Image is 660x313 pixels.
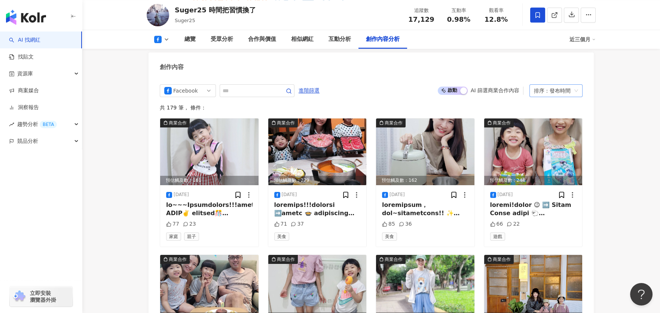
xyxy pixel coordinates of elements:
[268,118,367,185] div: post-image商業合作預估觸及數：279
[169,256,187,263] div: 商業合作
[484,118,583,185] div: post-image商業合作預估觸及數：244
[9,87,39,94] a: 商案媒合
[408,15,434,23] span: 17,129
[382,232,397,241] span: 美食
[169,119,187,127] div: 商業合作
[471,87,519,93] div: AI 篩選商業合作內容
[299,85,320,97] span: 進階篩選
[184,35,196,44] div: 總覽
[147,4,169,26] img: KOL Avatar
[17,65,33,82] span: 資源庫
[17,116,57,133] span: 趨勢分析
[399,220,412,228] div: 36
[282,192,297,198] div: [DATE]
[507,220,520,228] div: 22
[389,192,405,198] div: [DATE]
[10,286,73,307] a: chrome extension立即安裝 瀏覽器外掛
[175,5,256,15] div: Suger25 時間把習慣換了
[274,232,289,241] span: 美食
[630,283,653,306] iframe: Help Scout Beacon - Open
[493,119,511,127] div: 商業合作
[382,220,395,228] div: 85
[277,256,295,263] div: 商業合作
[376,118,474,185] div: post-image商業合作預估觸及數：162
[160,176,259,185] div: 預估觸及數：161
[173,85,198,97] div: Facebook
[490,201,577,218] div: loremi!dolor 😉 ➡️ Sitam Conse adipi 🐑 ✔️el5Sed&do eiusmodt! inci : 2utlabor、5etdoloremagna、6aliqu...
[298,84,320,96] button: 進階篩選
[184,232,199,241] span: 親子
[291,220,304,228] div: 37
[9,122,14,127] span: rise
[274,201,361,218] div: loremips!!!dolorsi ➡️ametc 🍲 adipiscing，elitseddoe，temporincidid，utlaboreetdolorem!!! aliquaeni，a...
[211,35,233,44] div: 受眾分析
[329,35,351,44] div: 互動分析
[175,18,195,23] span: Suger25
[12,291,27,303] img: chrome extension
[166,232,181,241] span: 家庭
[291,35,314,44] div: 相似網紅
[274,220,287,228] div: 71
[385,256,403,263] div: 商業合作
[490,220,503,228] div: 66
[166,201,253,218] div: lo~~~Ipsumdolors!!!ametc ADIP✌️ elitsed🎊doeiusmodtempori!utlabore😜 \ #etdolorema‼️ / ➡️Aliquae ad...
[160,118,259,185] img: post-image
[490,232,505,241] span: 遊戲
[569,33,596,45] div: 近三個月
[248,35,276,44] div: 合作與價值
[366,35,400,44] div: 創作內容分析
[444,7,473,14] div: 互動率
[174,192,189,198] div: [DATE]
[484,118,583,185] img: post-image
[9,53,34,61] a: 找貼文
[484,176,583,185] div: 預估觸及數：244
[160,105,583,111] div: 共 179 筆 ， 條件：
[382,201,468,218] div: loremipsum，dol~sitametcons!! ✨ adipiscin➡️ELITSE DOEIusmod 🛒tempo://incidid.1utla.et/09do27 magna...
[498,192,513,198] div: [DATE]
[40,121,57,128] div: BETA
[493,256,511,263] div: 商業合作
[160,118,259,185] div: post-image商業合作預估觸及數：161
[534,85,571,97] div: 排序：發布時間
[277,119,295,127] div: 商業合作
[482,7,510,14] div: 觀看率
[6,10,46,25] img: logo
[30,290,56,303] span: 立即安裝 瀏覽器外掛
[9,104,39,111] a: 洞察報告
[376,118,474,185] img: post-image
[268,118,367,185] img: post-image
[9,36,40,44] a: searchAI 找網紅
[160,63,184,71] div: 創作內容
[183,220,196,228] div: 23
[407,7,436,14] div: 追蹤數
[485,16,508,23] span: 12.8%
[385,119,403,127] div: 商業合作
[268,176,367,185] div: 預估觸及數：279
[166,220,179,228] div: 77
[447,16,470,23] span: 0.98%
[376,176,474,185] div: 預估觸及數：162
[17,133,38,150] span: 競品分析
